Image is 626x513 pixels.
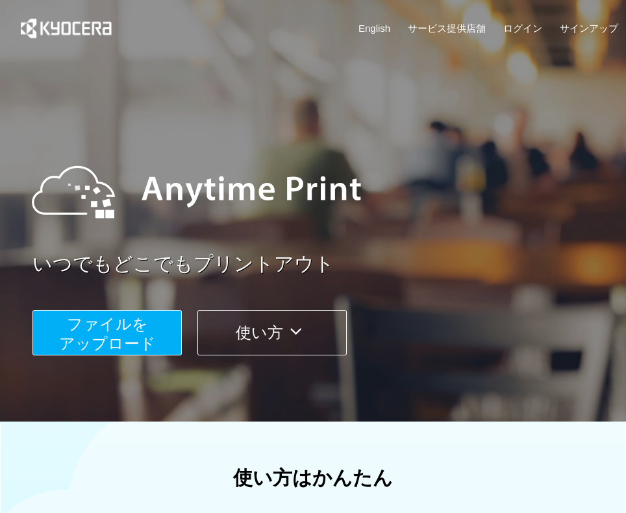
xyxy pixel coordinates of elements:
[32,250,626,278] a: いつでもどこでもプリントアウト
[59,315,156,352] span: ファイルを ​​アップロード
[32,310,182,355] button: ファイルを​​アップロード
[560,21,618,35] a: サインアップ
[503,21,542,35] a: ログイン
[408,21,486,35] a: サービス提供店舗
[358,21,390,35] a: English
[197,310,347,355] button: 使い方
